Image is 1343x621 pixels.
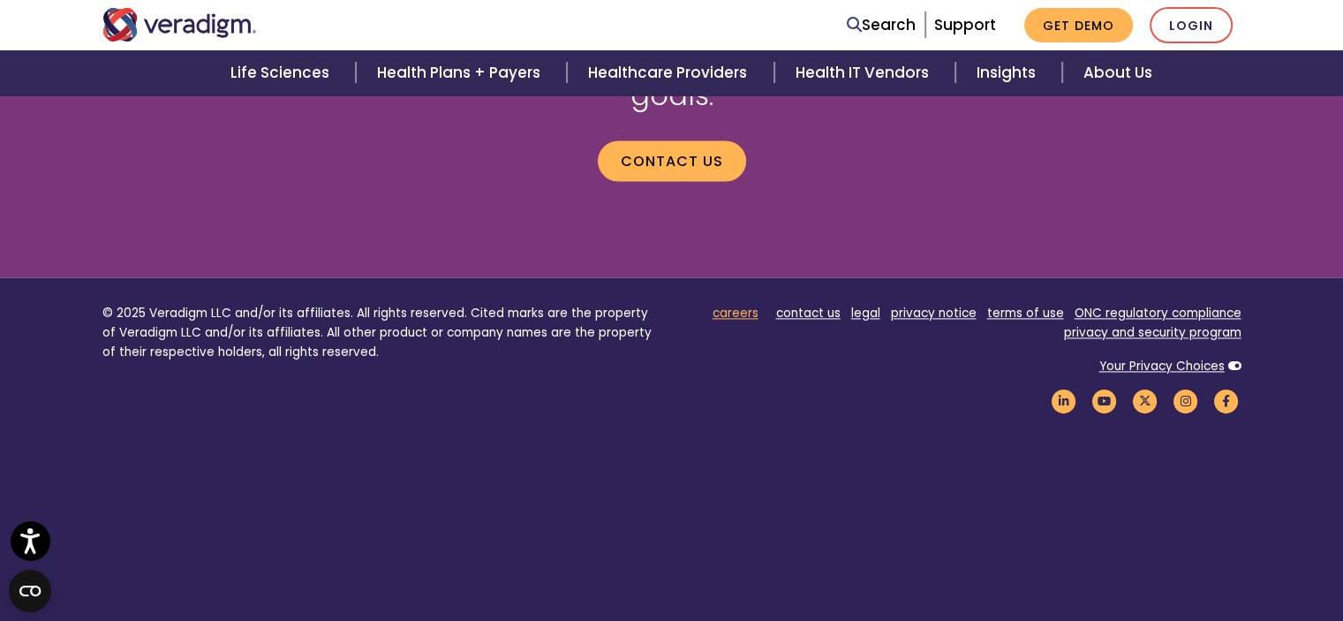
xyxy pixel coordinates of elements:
[955,50,1062,95] a: Insights
[1150,7,1233,43] a: Login
[851,305,880,322] a: legal
[713,305,758,322] a: careers
[567,50,773,95] a: Healthcare Providers
[1024,8,1133,42] a: Get Demo
[1211,393,1241,410] a: Veradigm Facebook Link
[934,14,996,35] a: Support
[1075,305,1241,322] a: ONC regulatory compliance
[598,140,746,181] a: Contact us
[891,305,977,322] a: privacy notice
[209,50,356,95] a: Life Sciences
[1062,50,1173,95] a: About Us
[1130,393,1160,410] a: Veradigm Twitter Link
[102,304,659,361] p: © 2025 Veradigm LLC and/or its affiliates. All rights reserved. Cited marks are the property of V...
[1171,393,1201,410] a: Veradigm Instagram Link
[9,570,51,612] button: Open CMP widget
[1099,358,1225,375] a: Your Privacy Choices
[774,50,955,95] a: Health IT Vendors
[1049,393,1079,410] a: Veradigm LinkedIn Link
[987,305,1064,322] a: terms of use
[1090,393,1120,410] a: Veradigm YouTube Link
[297,11,1047,112] h2: Speak with a Veradigm Account Executive or request a demo of how we can help you meet your goals.
[102,8,257,42] img: Veradigm logo
[847,13,916,37] a: Search
[1064,324,1241,341] a: privacy and security program
[776,305,841,322] a: contact us
[356,50,567,95] a: Health Plans + Payers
